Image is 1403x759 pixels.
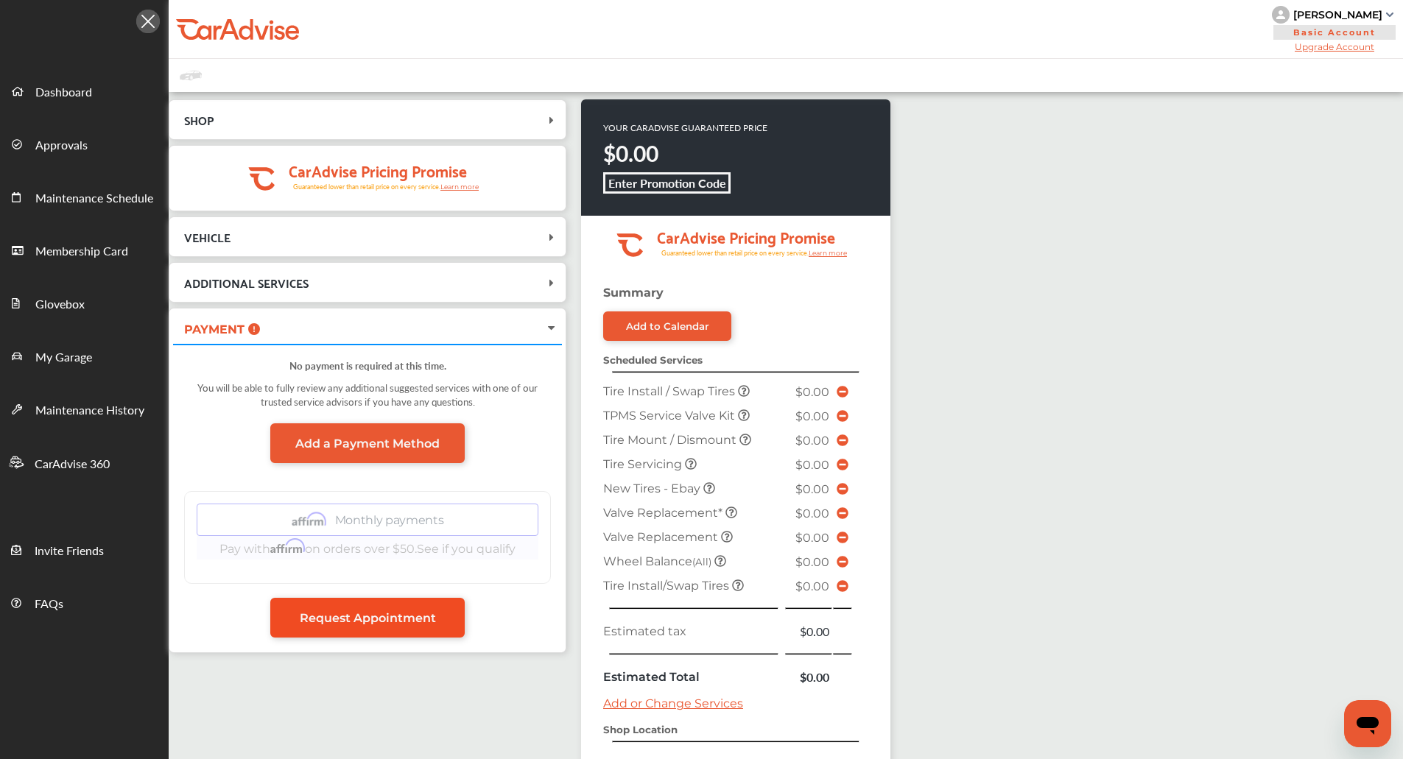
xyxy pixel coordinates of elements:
[184,110,214,130] span: SHOP
[603,579,732,593] span: Tire Install/Swap Tires
[603,409,738,423] span: TPMS Service Valve Kit
[35,401,144,420] span: Maintenance History
[599,619,784,643] td: Estimated tax
[692,556,711,568] small: (All)
[300,611,436,625] span: Request Appointment
[35,295,85,314] span: Glovebox
[35,136,88,155] span: Approvals
[603,354,703,366] strong: Scheduled Services
[795,385,829,399] span: $0.00
[608,174,726,191] b: Enter Promotion Code
[626,320,709,332] div: Add to Calendar
[661,248,809,258] tspan: Guaranteed lower than retail price on every service.
[795,555,829,569] span: $0.00
[35,83,92,102] span: Dashboard
[603,724,678,735] strong: Shop Location
[599,665,784,689] td: Estimated Total
[603,554,714,568] span: Wheel Balance
[270,598,465,638] a: Request Appointment
[289,157,467,183] tspan: CarAdvise Pricing Promise
[1344,700,1391,747] iframe: Button to launch messaging window
[270,423,465,463] a: Add a Payment Method
[603,506,725,520] span: Valve Replacement*
[795,434,829,448] span: $0.00
[35,348,92,367] span: My Garage
[295,437,440,451] span: Add a Payment Method
[1272,41,1397,52] span: Upgrade Account
[35,595,63,614] span: FAQs
[603,696,743,710] a: Add or Change Services
[180,66,202,85] img: placeholder_car.fcab19be.svg
[784,619,834,643] td: $0.00
[1293,8,1382,21] div: [PERSON_NAME]
[1,382,168,435] a: Maintenance History
[35,242,128,261] span: Membership Card
[603,286,664,300] strong: Summary
[184,272,309,292] span: ADDITIONAL SERVICES
[1386,13,1393,17] img: sCxJUJ+qAmfqhQGDUl18vwLg4ZYJ6CxN7XmbOMBAAAAAElFTkSuQmCC
[184,373,551,423] div: You will be able to fully review any additional suggested services with one of our trusted servic...
[603,433,739,447] span: Tire Mount / Dismount
[795,409,829,423] span: $0.00
[1,329,168,382] a: My Garage
[440,183,479,191] tspan: Learn more
[289,359,446,373] strong: No payment is required at this time.
[795,506,829,520] span: $0.00
[1,117,168,170] a: Approvals
[603,121,767,134] p: YOUR CARADVISE GUARANTEED PRICE
[603,481,703,495] span: New Tires - Ebay
[1,170,168,223] a: Maintenance Schedule
[136,10,160,33] img: Icon.5fd9dcc7.svg
[603,457,685,471] span: Tire Servicing
[1,64,168,117] a: Dashboard
[35,189,153,208] span: Maintenance Schedule
[184,322,245,336] span: PAYMENT
[35,455,110,474] span: CarAdvise 360
[1,276,168,329] a: Glovebox
[795,482,829,496] span: $0.00
[795,579,829,593] span: $0.00
[784,665,834,689] td: $0.00
[795,531,829,545] span: $0.00
[795,458,829,472] span: $0.00
[603,138,658,169] strong: $0.00
[35,542,104,561] span: Invite Friends
[1273,25,1396,40] span: Basic Account
[293,182,440,191] tspan: Guaranteed lower than retail price on every service.
[603,384,738,398] span: Tire Install / Swap Tires
[657,223,835,250] tspan: CarAdvise Pricing Promise
[603,530,721,544] span: Valve Replacement
[1272,6,1290,24] img: knH8PDtVvWoAbQRylUukY18CTiRevjo20fAtgn5MLBQj4uumYvk2MzTtcAIzfGAtb1XOLVMAvhLuqoNAbL4reqehy0jehNKdM...
[1,223,168,276] a: Membership Card
[603,311,731,341] a: Add to Calendar
[184,227,231,247] span: VEHICLE
[809,249,848,257] tspan: Learn more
